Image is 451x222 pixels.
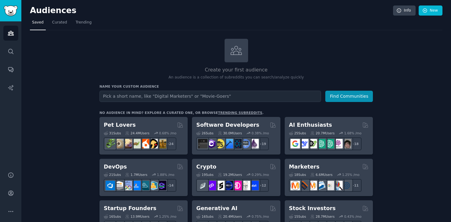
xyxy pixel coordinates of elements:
[308,139,317,148] img: AItoolsCatalog
[342,139,351,148] img: ArtificalIntelligence
[123,181,132,190] img: Docker_DevOps
[325,91,373,102] button: Find Communities
[241,181,250,190] img: CryptoNews
[252,214,269,219] div: 0.75 % /mo
[241,139,250,148] img: AskComputerScience
[224,181,233,190] img: web3
[344,131,362,135] div: 1.68 % /mo
[218,214,242,219] div: 20.4M Users
[104,214,121,219] div: 16 Sub s
[207,139,216,148] img: csharp
[74,18,94,30] a: Trending
[52,20,67,25] span: Curated
[104,205,156,212] h2: Startup Founders
[99,66,373,74] h2: Create your first audience
[99,84,373,89] h3: Name your custom audience
[30,6,393,16] h2: Audiences
[310,131,334,135] div: 20.7M Users
[310,173,333,177] div: 6.6M Users
[308,181,317,190] img: AskMarketing
[252,173,269,177] div: 0.29 % /mo
[256,137,269,150] div: + 19
[290,181,300,190] img: content_marketing
[256,179,269,192] div: + 12
[333,139,343,148] img: OpenAIDev
[325,181,334,190] img: googleads
[207,181,216,190] img: 0xPolygon
[99,75,373,80] p: An audience is a collection of subreddits you can search/analyze quickly
[104,121,136,129] h2: Pet Lovers
[125,131,149,135] div: 24.4M Users
[148,139,158,148] img: PetAdvice
[114,139,124,148] img: ballpython
[342,181,351,190] img: OnlineMarketing
[50,18,69,30] a: Curated
[164,137,176,150] div: + 24
[106,139,115,148] img: herpetology
[125,173,147,177] div: 1.7M Users
[232,181,242,190] img: defiblockchain
[157,181,166,190] img: PlatformEngineers
[316,181,326,190] img: Emailmarketing
[342,173,359,177] div: 1.25 % /mo
[224,139,233,148] img: iOSProgramming
[393,5,416,16] a: Info
[104,131,121,135] div: 31 Sub s
[290,139,300,148] img: GoogleGeminiAI
[148,181,158,190] img: aws_cdk
[249,181,259,190] img: defi_
[218,111,262,115] a: trending subreddits
[419,5,442,16] a: New
[106,181,115,190] img: azuredevops
[196,205,237,212] h2: Generative AI
[215,139,225,148] img: learnjavascript
[159,131,176,135] div: 0.68 % /mo
[299,139,308,148] img: DeepSeek
[289,205,336,212] h2: Stock Investors
[289,214,306,219] div: 15 Sub s
[316,139,326,148] img: chatgpt_promptDesign
[131,181,141,190] img: DevOpsLinks
[196,163,216,171] h2: Crypto
[289,131,306,135] div: 25 Sub s
[164,179,176,192] div: + 14
[299,181,308,190] img: bigseo
[131,139,141,148] img: turtle
[333,181,343,190] img: MarketingResearch
[99,111,264,115] div: No audience in mind? Explore a curated one, or browse .
[159,214,176,219] div: 1.25 % /mo
[289,163,319,171] h2: Marketers
[232,139,242,148] img: reactnative
[4,5,18,16] img: GummySearch logo
[215,181,225,190] img: ethstaker
[99,91,321,102] input: Pick a short name, like "Digital Marketers" or "Movie-Goers"
[196,131,213,135] div: 26 Sub s
[252,131,269,135] div: 0.38 % /mo
[310,214,334,219] div: 28.7M Users
[30,18,46,30] a: Saved
[218,173,242,177] div: 19.2M Users
[344,214,362,219] div: 0.43 % /mo
[76,20,92,25] span: Trending
[198,181,207,190] img: ethfinance
[349,137,362,150] div: + 18
[157,139,166,148] img: dogbreed
[123,139,132,148] img: leopardgeckos
[196,214,213,219] div: 16 Sub s
[218,131,242,135] div: 30.0M Users
[32,20,44,25] span: Saved
[349,179,362,192] div: + 11
[104,173,121,177] div: 21 Sub s
[140,181,149,190] img: platformengineering
[140,139,149,148] img: cockatiel
[289,121,332,129] h2: AI Enthusiasts
[125,214,149,219] div: 13.9M Users
[196,121,259,129] h2: Software Developers
[196,173,213,177] div: 19 Sub s
[104,163,127,171] h2: DevOps
[289,173,306,177] div: 18 Sub s
[157,173,175,177] div: 1.88 % /mo
[198,139,207,148] img: software
[325,139,334,148] img: chatgpt_prompts_
[249,139,259,148] img: elixir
